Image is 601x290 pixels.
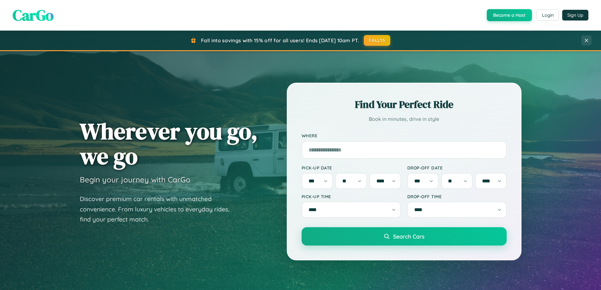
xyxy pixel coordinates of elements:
button: Sign Up [562,10,588,21]
h1: Wherever you go, we go [80,119,258,169]
button: FALL15 [364,35,390,46]
span: Search Cars [393,233,424,240]
button: Search Cars [302,227,507,246]
button: Become a Host [487,9,532,21]
label: Drop-off Time [407,194,507,199]
h2: Find Your Perfect Ride [302,98,507,111]
label: Pick-up Date [302,165,401,170]
label: Drop-off Date [407,165,507,170]
span: CarGo [13,5,54,26]
span: Fall into savings with 15% off for all users! Ends [DATE] 10am PT. [201,37,359,44]
button: Login [537,9,559,21]
label: Pick-up Time [302,194,401,199]
label: Where [302,133,507,139]
h3: Begin your journey with CarGo [80,175,191,184]
p: Discover premium car rentals with unmatched convenience. From luxury vehicles to everyday rides, ... [80,194,238,225]
p: Book in minutes, drive in style [302,115,507,124]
